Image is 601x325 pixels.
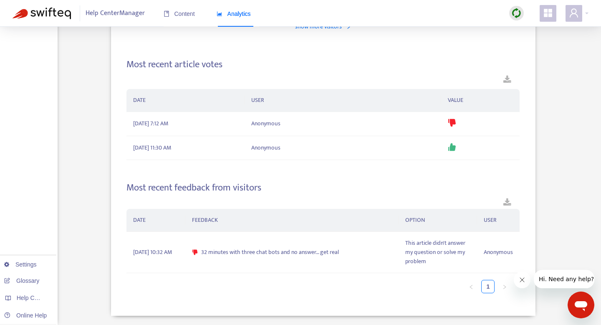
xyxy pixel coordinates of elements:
[4,277,39,284] a: Glossary
[498,280,511,293] button: right
[133,119,168,128] span: [DATE] 7:12 AM
[477,209,520,232] th: USER
[569,8,579,18] span: user
[13,8,71,19] img: Swifteq
[498,280,511,293] li: Next Page
[543,8,553,18] span: appstore
[126,182,520,193] h4: Most recent feedback from visitors
[4,261,37,268] a: Settings
[448,119,456,127] span: dislike
[465,280,478,293] button: left
[126,209,185,232] th: DATE
[534,270,594,288] iframe: Message from company
[251,143,280,152] span: Anonymous
[4,312,47,319] a: Online Help
[448,143,456,151] span: like
[17,295,51,301] span: Help Centers
[481,280,495,293] li: 1
[441,89,520,112] th: VALUE
[126,89,245,112] th: DATE
[192,249,198,255] span: dislike
[201,248,339,257] span: 32 minutes with three chat bots and no answer… get real
[126,59,520,70] h4: Most recent article votes
[133,143,171,152] span: [DATE] 11:30 AM
[514,272,530,288] iframe: Close message
[469,284,474,289] span: left
[568,292,594,318] iframe: Button to launch messaging window
[484,248,513,257] span: Anonymous
[164,11,169,17] span: book
[482,280,494,293] a: 1
[133,248,172,257] span: [DATE] 10:32 AM
[86,5,145,21] span: Help Center Manager
[185,209,398,232] th: FEEDBACK
[217,11,222,17] span: area-chart
[251,119,280,128] span: Anonymous
[502,284,507,289] span: right
[245,89,441,112] th: USER
[295,22,342,31] span: show more visitors
[465,280,478,293] li: Previous Page
[405,239,470,266] span: This article didn't answer my question or solve my problem
[164,10,195,17] span: Content
[217,10,251,17] span: Analytics
[399,209,477,232] th: OPTION
[511,8,522,18] img: sync.dc5367851b00ba804db3.png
